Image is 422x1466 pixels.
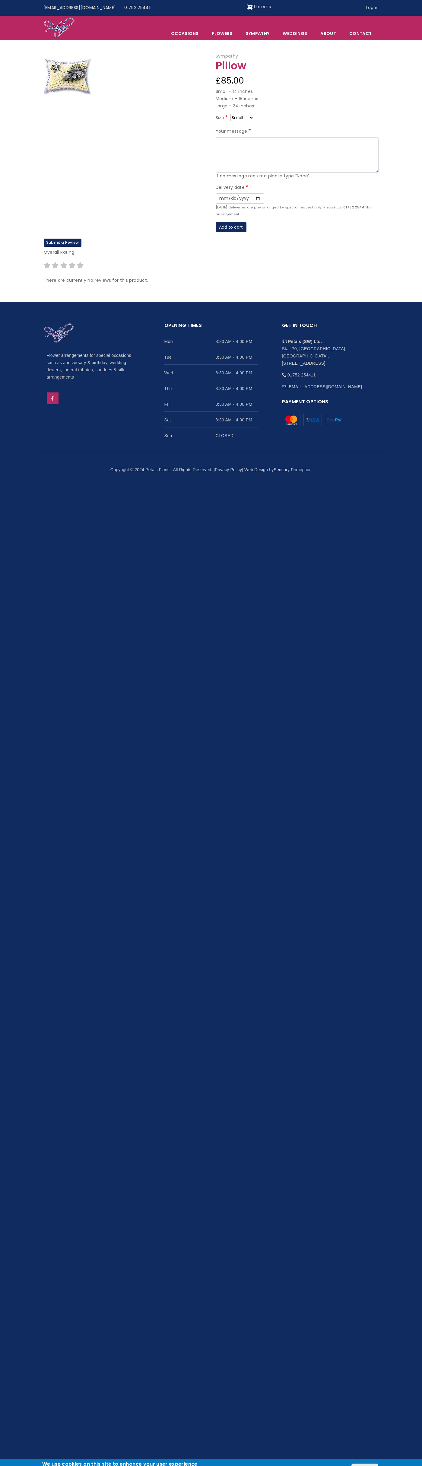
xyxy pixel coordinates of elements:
a: [EMAIL_ADDRESS][DOMAIN_NAME] [39,2,120,14]
p: Overall Rating [44,249,379,256]
h2: Get in touch [282,322,376,333]
img: Mastercard [303,414,322,426]
label: Submit a Review [44,239,81,247]
div: If no message required please type "None" [216,173,379,180]
a: Sympathy [240,27,276,40]
a: Privacy Policy [215,467,242,472]
span: 8:30 AM - 4:00 PM [216,416,258,424]
li: 01752 254411 [282,367,376,379]
span: Sympathy [216,53,238,59]
h1: Pillow [216,60,379,72]
p: Flower arrangements for special occasions such as anniversary & birthday, wedding flowers, funera... [47,352,140,381]
label: Your message [216,128,252,135]
span: Weddings [276,27,313,40]
li: Mon [164,333,258,349]
li: Stall 70, [GEOGRAPHIC_DATA], [GEOGRAPHIC_DATA], [STREET_ADDRESS] [282,333,376,367]
span: 8:30 AM - 4:00 PM [216,338,258,345]
a: Flowers [205,27,239,40]
span: 8:30 AM - 4:00 PM [216,401,258,408]
span: 0 items [254,4,271,10]
label: Delivery date [216,184,249,191]
p: Small - 14 inches Medium - 18 inches Large - 24 inches [216,88,379,110]
img: Home [44,323,74,344]
button: Add to cart [216,222,246,232]
a: About [314,27,342,40]
p: Copyright © 2024 Petals Florist. All Rights Reserved. | | Web Design by [44,466,379,474]
h2: Opening Times [164,322,258,333]
h2: Payment Options [282,398,376,410]
img: Home [44,17,75,38]
strong: 01752 254411 [343,205,367,210]
label: Size [216,114,229,122]
span: 8:30 AM - 4:00 PM [216,385,258,392]
li: [EMAIL_ADDRESS][DOMAIN_NAME] [282,379,376,390]
span: 8:30 AM - 4:00 PM [216,369,258,376]
li: Sat [164,412,258,427]
small: [DATE] deliveries are pre-arranged by special request only. Please call for arrangement. [216,205,372,217]
a: Contact [343,27,378,40]
strong: Petals (SW) Ltd. [288,339,322,344]
p: There are currently no reviews for this product. [44,277,379,284]
img: Shopping cart [247,2,253,12]
span: Occasions [165,27,205,40]
span: CLOSED [216,432,258,439]
img: Pillow [44,54,92,99]
span: 8:30 AM - 4:00 PM [216,354,258,361]
a: Shopping cart 0 items [247,2,271,12]
li: Tue [164,349,258,365]
img: Mastercard [282,414,300,426]
li: Wed [164,365,258,380]
img: Mastercard [325,414,343,426]
a: Log in [362,2,383,14]
li: Sun [164,427,258,443]
li: Thu [164,380,258,396]
li: Fri [164,396,258,412]
a: 01752 254411 [120,2,156,14]
div: £85.00 [216,74,379,88]
a: Sensory Perception [274,467,312,472]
